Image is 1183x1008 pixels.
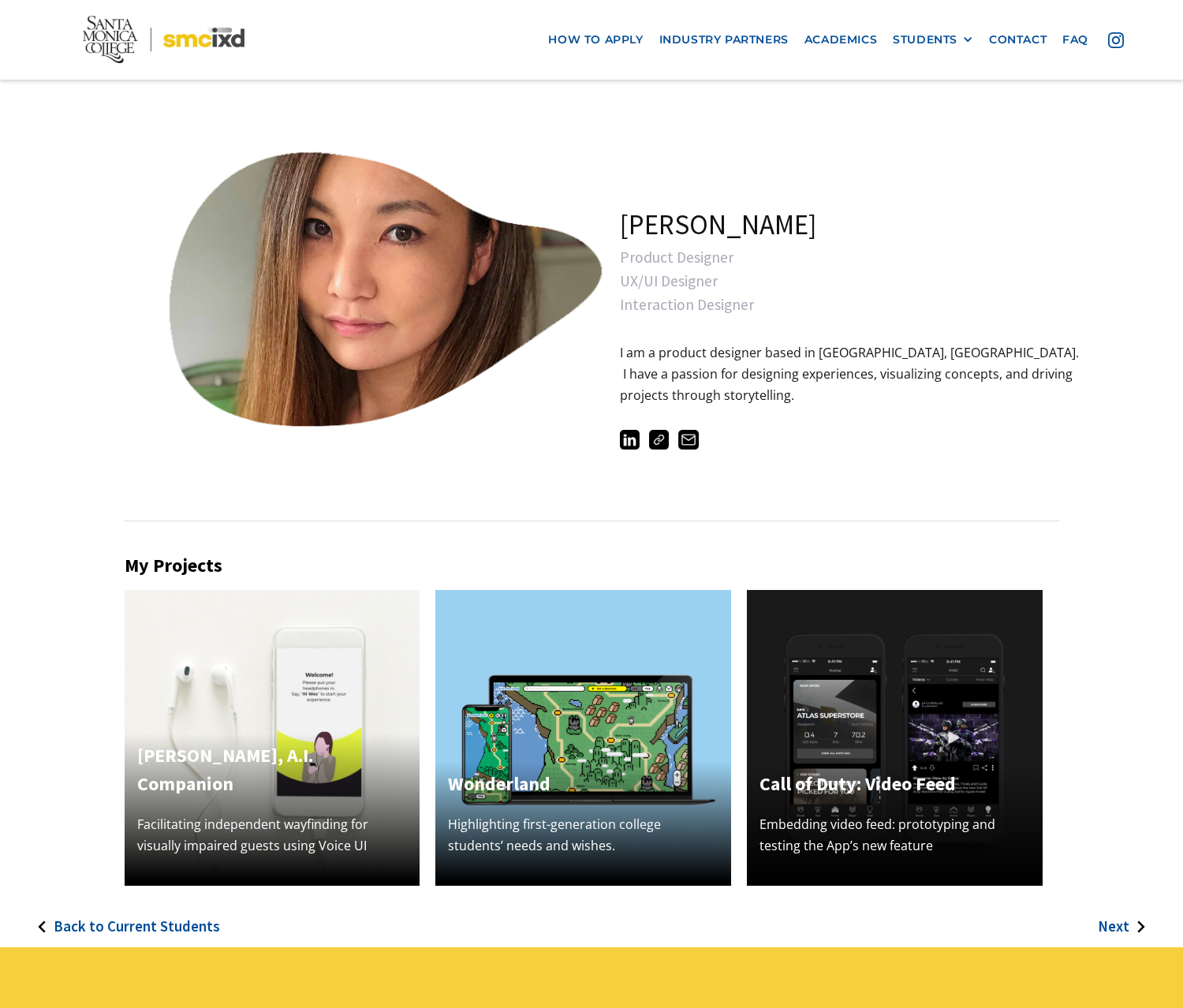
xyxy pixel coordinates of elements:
a: open lightbox [153,91,547,485]
h4: Call of Duty: Video Feed [759,770,1030,798]
a: Back to Current Students [14,886,220,948]
p: Highlighting first-generation college students’ needs and wishes. [448,814,718,857]
img: https://www.linkedin.com/in/amikubota/ [620,430,640,450]
img: icon - instagram [1108,32,1124,48]
div: Product Designer [620,249,1088,265]
img: ami kubota activision design project [747,590,1043,886]
a: Next [1098,886,1169,948]
div: STUDENTS [893,33,957,47]
p: Embedding video feed: prototyping and testing the App’s new feature [759,814,1030,857]
div: STUDENTS [893,33,973,47]
a: contact [981,25,1054,54]
img: ami kubota wonderland cover [435,590,731,886]
h4: Wonderland [448,770,718,798]
img: https://www.amikubota.com/ [649,430,669,450]
p: Facilitating independent wayfinding for visually impaired guests using Voice UI [137,814,408,857]
a: how to apply [540,25,651,54]
h2: My Projects [125,554,1059,577]
img: ami.ameri@gmail.com [678,430,698,450]
div: Interaction Designer [620,297,1088,312]
a: industry partners [651,25,797,54]
h1: [PERSON_NAME] [620,208,816,241]
a: Academics [797,25,885,54]
h3: Back to Current Students [54,917,220,935]
a: faq [1054,25,1096,54]
p: I am a product designer based in [GEOGRAPHIC_DATA], [GEOGRAPHIC_DATA]. I have a passion for desig... [620,342,1088,407]
img: Santa Monica College - SMC IxD logo [83,16,244,63]
h3: Next [1098,917,1129,935]
h4: [PERSON_NAME], A.I. Companion [137,741,408,798]
img: ami_kubota_wes_project [125,590,420,886]
div: UX/UI Designer [620,273,1088,289]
